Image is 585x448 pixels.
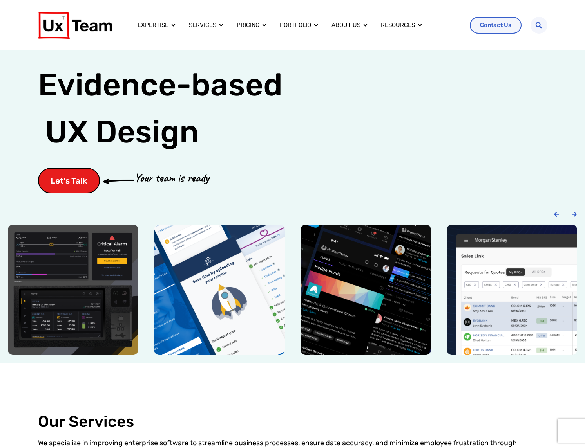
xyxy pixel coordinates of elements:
img: Morgan Stanley trading floor application design [447,225,577,355]
img: arrow-cta [103,178,134,183]
div: 4 / 6 [447,225,577,355]
span: Let's Talk [51,176,87,185]
div: Carousel [8,225,577,355]
div: 1 / 6 [8,225,138,355]
div: Next slide [571,211,577,217]
a: Services [189,21,216,30]
img: Prometheus alts social media mobile app design [301,225,431,355]
a: Pricing [237,21,259,30]
h1: Evidence-based [38,61,283,155]
div: Previous slide [554,211,560,217]
img: Power conversion company hardware UI device ux design [8,225,138,355]
span: UX Design [45,112,199,151]
a: Contact Us [470,17,522,34]
a: Let's Talk [38,168,100,193]
p: Your team is ready [134,169,209,187]
div: Menu Toggle [131,18,464,33]
div: 3 / 6 [301,225,431,355]
a: Expertise [138,21,168,30]
img: UX Team Logo [38,12,112,39]
span: Contact Us [480,22,511,28]
nav: Menu [131,18,464,33]
a: Resources [381,21,415,30]
div: 2 / 6 [154,225,284,355]
a: Portfolio [280,21,311,30]
a: About us [331,21,360,30]
div: Search [531,17,547,34]
img: SHC medical job application mobile app [154,225,284,355]
h2: Our Services [38,413,547,431]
